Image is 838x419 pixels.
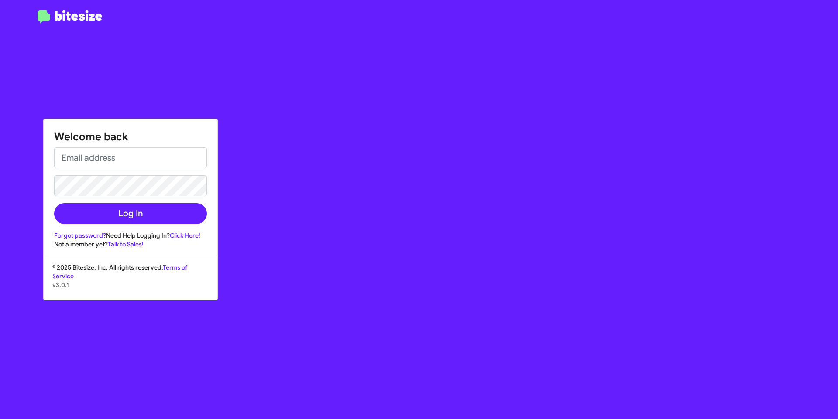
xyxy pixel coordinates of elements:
h1: Welcome back [54,130,207,144]
div: Need Help Logging In? [54,231,207,240]
a: Click Here! [170,232,200,239]
div: Not a member yet? [54,240,207,249]
button: Log In [54,203,207,224]
p: v3.0.1 [52,280,209,289]
a: Talk to Sales! [108,240,144,248]
input: Email address [54,147,207,168]
a: Forgot password? [54,232,106,239]
div: © 2025 Bitesize, Inc. All rights reserved. [44,263,217,300]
